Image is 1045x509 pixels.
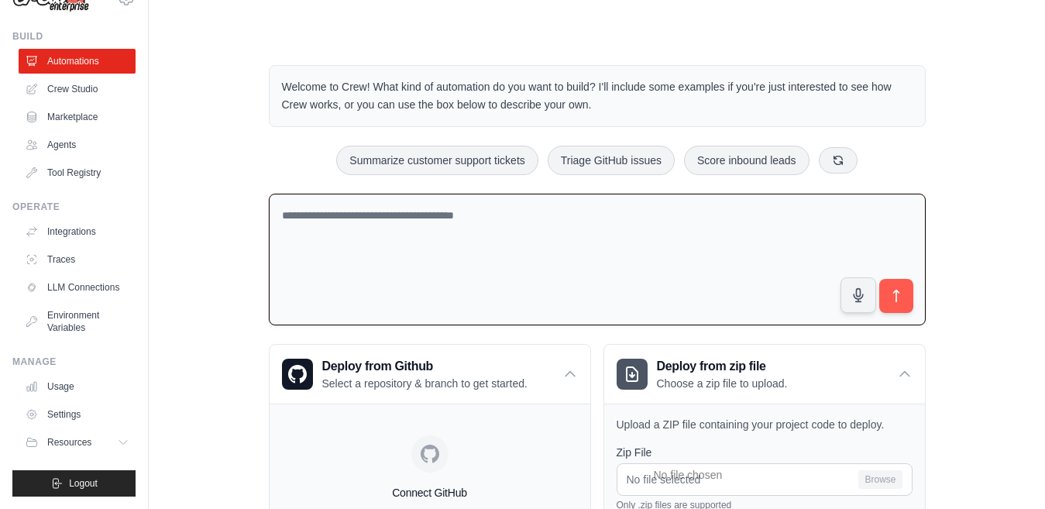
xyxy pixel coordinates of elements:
a: Usage [19,374,136,399]
p: Upload a ZIP file containing your project code to deploy. [617,417,913,432]
a: Agents [19,132,136,157]
a: Crew Studio [19,77,136,101]
a: Environment Variables [19,303,136,340]
button: Summarize customer support tickets [336,146,538,175]
a: Traces [19,247,136,272]
div: Manage [12,356,136,368]
span: Resources [47,436,91,449]
input: No file selected Browse [617,463,913,496]
button: Score inbound leads [684,146,810,175]
button: Logout [12,470,136,497]
h3: Deploy from Github [322,357,528,376]
a: Integrations [19,219,136,244]
span: Logout [69,477,98,490]
button: Triage GitHub issues [548,146,675,175]
a: Automations [19,49,136,74]
label: Zip File [617,445,913,460]
a: LLM Connections [19,275,136,300]
button: Resources [19,430,136,455]
p: Welcome to Crew! What kind of automation do you want to build? I'll include some examples if you'... [282,78,913,114]
a: Tool Registry [19,160,136,185]
a: Settings [19,402,136,427]
p: Select a repository & branch to get started. [322,376,528,391]
iframe: Chat Widget [968,435,1045,509]
a: Marketplace [19,105,136,129]
p: Choose a zip file to upload. [657,376,788,391]
h4: Connect GitHub [282,485,578,500]
h3: Deploy from zip file [657,357,788,376]
div: Build [12,30,136,43]
div: Operate [12,201,136,213]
